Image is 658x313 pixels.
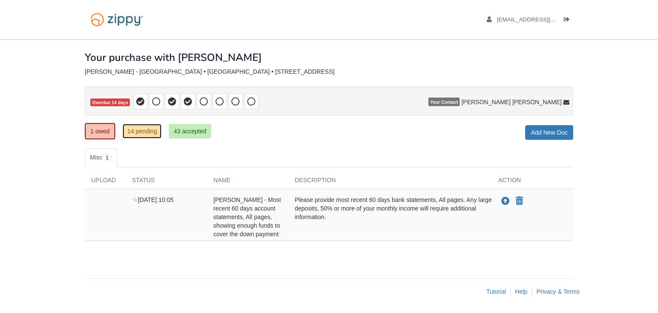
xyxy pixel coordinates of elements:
a: Misc [85,148,117,167]
div: Status [126,176,207,189]
h1: Your purchase with [PERSON_NAME] [85,52,262,63]
button: Declare Breanna Creekmore - Most recent 60 days account statements, All pages, showing enough fun... [515,196,524,206]
a: Help [515,288,527,295]
div: Name [207,176,288,189]
a: Tutorial [486,288,506,295]
div: Description [288,176,492,189]
a: edit profile [487,16,595,25]
span: [DATE] 10:05 [132,196,173,203]
a: Add New Doc [525,125,573,140]
span: becreekmore@gmail.com [497,16,595,23]
a: Privacy & Terms [536,288,580,295]
a: 1 owed [85,123,115,139]
span: [PERSON_NAME] [PERSON_NAME] [461,98,562,106]
button: Upload Breanna Creekmore - Most recent 60 days account statements, All pages, showing enough fund... [500,196,511,207]
a: Log out [564,16,573,25]
span: Your Contact [428,98,460,106]
div: [PERSON_NAME] - [GEOGRAPHIC_DATA] • [GEOGRAPHIC_DATA] • [STREET_ADDRESS] [85,68,573,75]
a: 43 accepted [169,124,211,138]
div: Upload [85,176,126,189]
span: [PERSON_NAME] - Most recent 60 days account statements, All pages, showing enough funds to cover ... [213,196,281,238]
div: Action [492,176,573,189]
img: Logo [85,9,149,30]
a: 14 pending [123,124,162,138]
span: Overdue 14 days [90,99,130,107]
span: 1 [102,153,112,162]
div: Please provide most recent 60 days bank statements, All pages. Any large deposits, 50% or more of... [288,196,492,238]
